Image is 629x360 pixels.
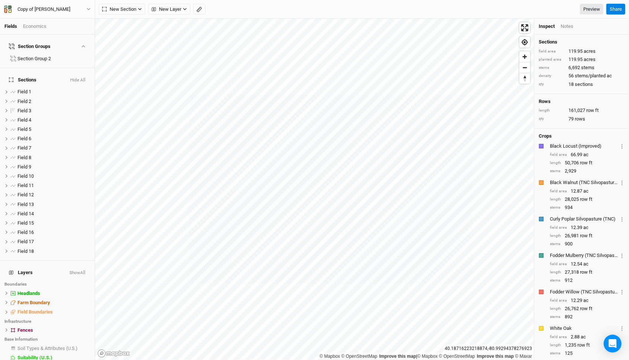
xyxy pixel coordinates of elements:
span: stems/planted ac [575,73,612,79]
div: Field 7 [17,145,90,151]
div: stems [550,205,561,210]
div: field area [550,225,567,231]
div: 6,692 [539,64,625,71]
span: Reset bearing to north [519,73,530,84]
button: Crop Usage [620,215,625,223]
span: Layers [9,270,33,276]
div: Fodder Willow (TNC Silvopasture) [550,289,618,295]
button: Crop Usage [620,287,625,296]
span: Field 2 [17,99,31,104]
div: length [550,343,561,348]
div: length [550,270,561,275]
div: 26,762 [550,305,625,312]
span: Field 7 [17,145,31,151]
div: 27,318 [550,269,625,276]
div: 12.54 [550,261,625,267]
span: row ft [580,232,592,239]
a: OpenStreetMap [341,354,377,359]
div: Field 15 [17,220,90,226]
div: Field 5 [17,126,90,132]
div: Fences [17,327,90,333]
div: Field Boundaries [17,309,90,315]
button: Crop Usage [620,142,625,150]
div: 12.29 [550,297,625,304]
div: qty [539,116,565,122]
span: Field 5 [17,126,31,132]
span: Field 11 [17,183,34,188]
button: Crop Usage [620,178,625,187]
div: 56 [539,73,625,79]
div: Field 18 [17,248,90,254]
div: 2.88 [550,334,625,340]
div: 40.18716223218874 , -80.99294378276923 [443,345,534,353]
span: ac [583,297,589,304]
div: Inspect [539,23,555,30]
div: 12.87 [550,188,625,195]
div: Section Groups [9,44,51,49]
button: Hide All [70,78,86,83]
div: 119.95 [539,48,625,55]
div: Field 9 [17,164,90,170]
div: Field 13 [17,202,90,208]
div: density [539,73,565,79]
div: 18 [539,81,625,88]
div: 26,981 [550,232,625,239]
h4: Sections [539,39,625,45]
div: stems [550,314,561,320]
span: Field 8 [17,155,31,160]
div: length [550,306,561,312]
div: 12.39 [550,224,625,231]
button: Crop Usage [620,251,625,260]
span: Farm Boundary [17,300,50,305]
div: 2,929 [550,168,625,174]
span: Field 17 [17,239,34,244]
span: Field 4 [17,117,31,123]
span: Field 18 [17,248,34,254]
button: New Section [99,4,145,15]
div: field area [550,152,567,158]
div: Black Locust (Improved) [550,143,618,150]
span: row ft [580,305,592,312]
a: Mapbox [417,354,438,359]
div: Curly Poplar Silvopasture (TNC) [550,216,618,222]
span: row ft [577,342,590,348]
a: Fields [4,23,17,29]
div: Fodder Mulberry (TNC Silvopasture) [550,252,618,259]
div: 900 [550,241,625,247]
span: Field 6 [17,136,31,141]
div: 161,027 [539,107,625,114]
div: stems [539,65,565,71]
a: Improve this map [477,354,514,359]
span: Field 1 [17,89,31,94]
span: New Section [102,6,136,13]
div: Economics [23,23,46,30]
button: Zoom in [519,51,530,62]
button: Copy of [PERSON_NAME] [4,5,91,13]
button: Find my location [519,37,530,48]
div: Field 4 [17,117,90,123]
div: length [550,233,561,239]
div: 934 [550,204,625,211]
div: field area [550,261,567,267]
button: Enter fullscreen [519,22,530,33]
div: 79 [539,116,625,122]
div: Copy of [PERSON_NAME] [17,6,70,13]
span: row ft [586,107,599,114]
div: 119.95 [539,56,625,63]
h4: Crops [539,133,552,139]
div: 50,706 [550,160,625,166]
div: Notes [561,23,573,30]
span: Field 9 [17,164,31,170]
span: ac [583,151,589,158]
div: stems [550,241,561,247]
a: OpenStreetMap [439,354,475,359]
div: 28,025 [550,196,625,203]
div: Field 14 [17,211,90,217]
button: Share [606,4,625,15]
span: acres [584,48,596,55]
span: ac [583,188,589,195]
span: Soil Types & Attributes (U.S.) [17,345,78,351]
div: Field 2 [17,99,90,105]
button: Crop Usage [620,324,625,332]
